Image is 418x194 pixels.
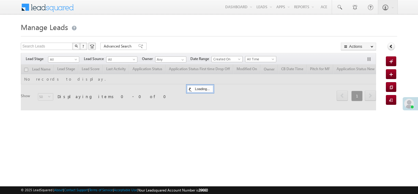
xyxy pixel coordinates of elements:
[114,188,137,192] a: Acceptable Use
[21,22,68,32] span: Manage Leads
[89,188,113,192] a: Terms of Service
[212,56,241,62] span: Created On
[48,56,79,63] a: All
[187,85,213,93] div: Loading...
[341,43,376,50] button: Actions
[80,43,87,50] button: ?
[26,56,48,62] span: Lead Stage
[138,188,208,192] span: Your Leadsquared Account Number is
[84,56,106,62] span: Lead Source
[104,44,133,49] span: Advanced Search
[106,57,136,62] span: All
[211,56,243,62] a: Created On
[178,57,186,63] a: Show All Items
[190,56,211,62] span: Date Range
[245,56,276,62] a: All Time
[75,44,78,48] img: Search
[142,56,155,62] span: Owner
[245,56,274,62] span: All Time
[54,188,63,192] a: About
[48,57,77,62] span: All
[199,188,208,192] span: 39660
[155,56,186,63] input: Type to Search
[21,187,208,193] span: © 2025 LeadSquared | | | | |
[64,188,88,192] a: Contact Support
[106,56,137,63] a: All
[82,44,85,49] span: ?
